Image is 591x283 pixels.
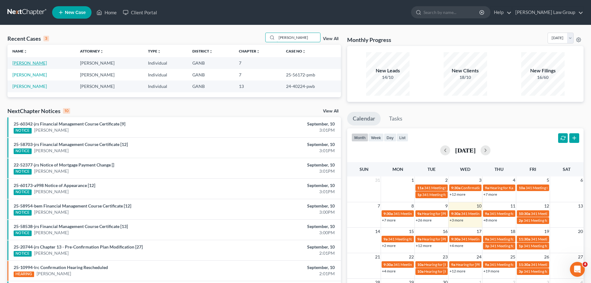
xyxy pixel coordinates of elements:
[396,133,408,142] button: list
[442,228,448,235] span: 16
[234,57,281,69] td: 7
[570,262,585,277] iframe: Intercom live chat
[14,169,32,175] div: NOTICE
[524,269,588,274] span: 341 Meeting for [GEOGRAPHIC_DATA]
[187,69,234,80] td: GANB
[510,228,516,235] span: 18
[232,162,335,168] div: September, 10
[417,211,421,216] span: 9a
[451,237,460,241] span: 9:30a
[544,202,550,210] span: 12
[187,80,234,92] td: GANB
[428,167,436,172] span: Tue
[422,192,478,197] span: 341 Meeting for [PERSON_NAME]
[577,228,584,235] span: 20
[256,50,260,53] i: unfold_more
[232,271,335,277] div: 2:01PM
[12,60,47,66] a: [PERSON_NAME]
[14,251,32,257] div: NOTICE
[14,244,143,249] a: 25-20744-jrs Chapter 13 - Pre-Confirmation Plan Modification [27]
[360,167,369,172] span: Sun
[366,67,410,74] div: New Leads
[277,33,320,42] input: Search by name...
[14,203,131,208] a: 25-58954-bem Financial Management Course Certificate [12]
[63,108,70,114] div: 10
[519,244,523,248] span: 1p
[490,262,545,267] span: 341 Meeting for [PERSON_NAME]
[347,112,381,126] a: Calendar
[12,84,47,89] a: [PERSON_NAME]
[485,262,489,267] span: 9a
[455,147,476,153] h2: [DATE]
[450,269,465,273] a: +12 more
[100,50,104,53] i: unfold_more
[347,36,391,43] h3: Monthly Progress
[546,176,550,184] span: 5
[281,80,341,92] td: 24-40224-pwb
[209,50,213,53] i: unfold_more
[417,185,423,190] span: 11a
[7,107,70,115] div: NextChapter Notices
[234,69,281,80] td: 7
[75,57,143,69] td: [PERSON_NAME]
[14,162,114,167] a: 22-52377-jrs Notice of Mortgage Payment Change []
[388,237,444,241] span: 341 Meeting for [PERSON_NAME]
[476,202,482,210] span: 10
[232,148,335,154] div: 3:01PM
[187,57,234,69] td: GANB
[476,253,482,261] span: 24
[34,209,69,215] a: [PERSON_NAME]
[34,250,69,256] a: [PERSON_NAME]
[383,237,387,241] span: 9a
[444,67,487,74] div: New Clients
[495,167,504,172] span: Thu
[75,69,143,80] td: [PERSON_NAME]
[323,109,338,113] a: View All
[544,228,550,235] span: 19
[483,218,497,222] a: +8 more
[43,36,49,41] div: 3
[519,237,530,241] span: 11:30a
[383,211,393,216] span: 9:30a
[485,244,489,248] span: 3p
[232,264,335,271] div: September, 10
[34,148,69,154] a: [PERSON_NAME]
[519,218,523,223] span: 2p
[531,237,587,241] span: 341 Meeting for [PERSON_NAME]
[456,262,504,267] span: Hearing for [PERSON_NAME]
[34,189,69,195] a: [PERSON_NAME]
[14,121,125,126] a: 25-60342-jrs Financial Management Course Certificate [9]
[450,243,463,248] a: +4 more
[450,218,463,222] a: +3 more
[416,243,432,248] a: +12 more
[408,228,414,235] span: 15
[148,49,161,53] a: Typeunfold_more
[234,80,281,92] td: 13
[512,176,516,184] span: 4
[192,49,213,53] a: Districtunfold_more
[461,237,517,241] span: 341 Meeting for [PERSON_NAME]
[14,231,32,236] div: NOTICE
[374,176,381,184] span: 31
[417,237,421,241] span: 9a
[530,167,536,172] span: Fri
[34,168,69,174] a: [PERSON_NAME]
[490,185,562,190] span: Hearing for Kannathaporn [PERSON_NAME]
[478,176,482,184] span: 3
[366,74,410,80] div: 14/10
[424,269,472,274] span: Hearing for [PERSON_NAME]
[450,192,465,197] a: +12 more
[524,244,580,248] span: 341 Meeting for [PERSON_NAME]
[14,142,128,147] a: 25-58703-jrs Financial Management Course Certificate [12]
[232,182,335,189] div: September, 10
[232,223,335,230] div: September, 10
[491,7,512,18] a: Help
[461,211,517,216] span: 341 Meeting for [PERSON_NAME]
[239,49,260,53] a: Chapterunfold_more
[476,228,482,235] span: 17
[416,218,432,222] a: +26 more
[382,218,396,222] a: +7 more
[445,176,448,184] span: 2
[485,237,489,241] span: 9a
[232,168,335,174] div: 3:01PM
